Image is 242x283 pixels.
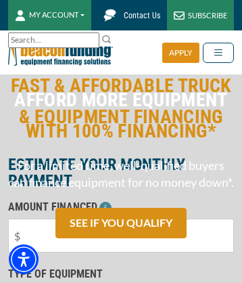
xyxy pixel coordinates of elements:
input: Search [8,32,99,48]
a: Clear search text [85,35,96,46]
div: APPLY [162,43,199,63]
img: Beacon Funding Corporation logo [8,30,113,74]
a: APPLY [162,43,203,63]
a: Contact Us [91,3,167,27]
p: TYPE OF EQUIPMENT [8,266,234,282]
img: Beacon Funding chat [98,3,122,27]
span: Contact Us [124,11,160,20]
img: Search [101,34,112,45]
h2: AFFORD MORE EQUIPMENT [8,85,234,147]
span: WITH 100% FINANCING* [8,116,234,147]
span: For a limited time, well-qualified buyers can finance equipment for no money down*. [8,157,234,191]
a: SEE IF YOU QUALIFY [55,208,187,238]
div: Accessibility Menu [9,244,39,274]
button: Toggle navigation [203,43,234,63]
